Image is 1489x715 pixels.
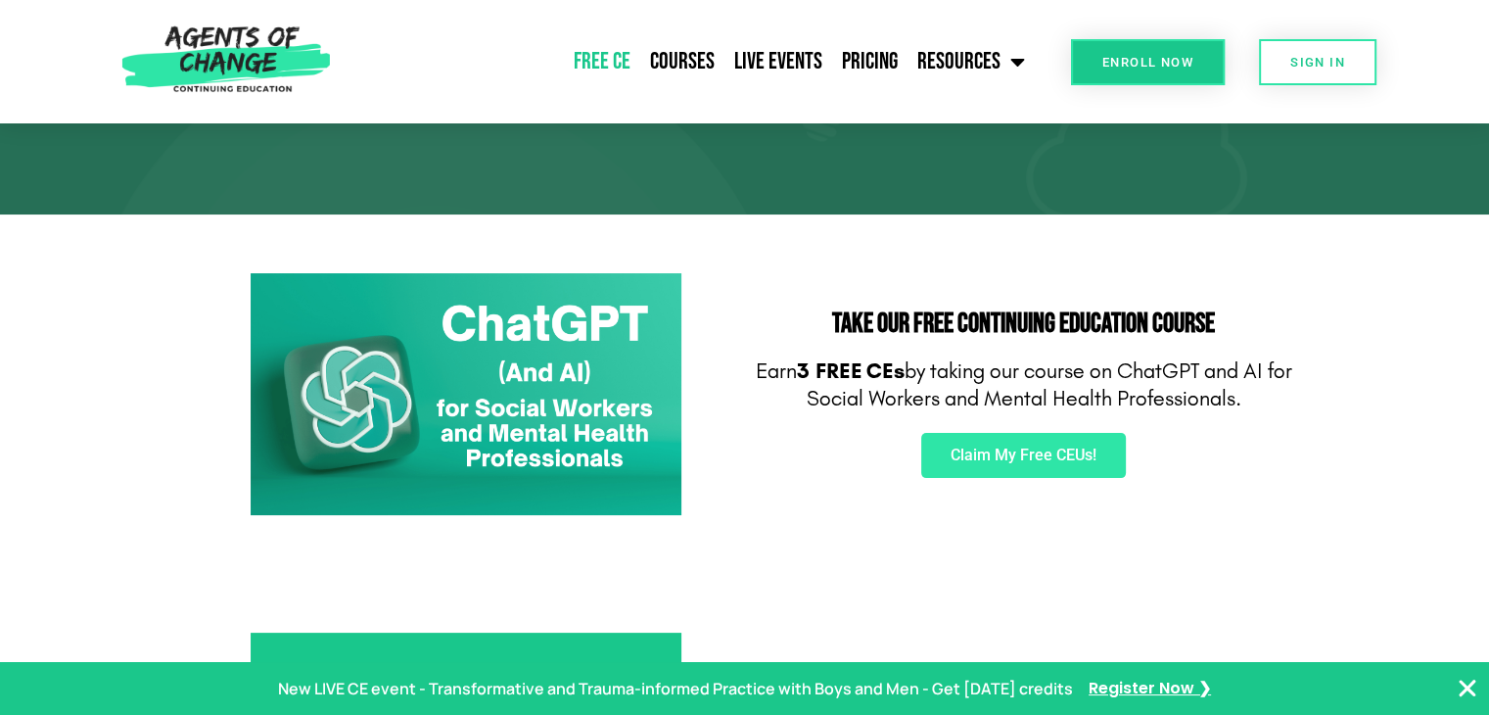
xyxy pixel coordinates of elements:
a: Register Now ❯ [1089,675,1211,703]
h2: Take Our FREE Continuing Education Course [755,310,1293,338]
a: Enroll Now [1071,39,1225,85]
a: Free CE [564,37,640,86]
b: 3 FREE CEs [797,358,905,384]
a: Claim My Free CEUs! [921,433,1126,478]
a: Pricing [832,37,907,86]
span: Claim My Free CEUs! [951,448,1096,463]
button: Close Banner [1456,677,1479,700]
span: SIGN IN [1290,56,1345,69]
span: Enroll Now [1102,56,1193,69]
a: SIGN IN [1259,39,1376,85]
p: Earn by taking our course on ChatGPT and AI for Social Workers and Mental Health Professionals. [755,357,1293,413]
p: New LIVE CE event - Transformative and Trauma-informed Practice with Boys and Men - Get [DATE] cr... [278,675,1073,703]
a: Live Events [724,37,832,86]
a: Resources [907,37,1035,86]
a: Courses [640,37,724,86]
nav: Menu [340,37,1035,86]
